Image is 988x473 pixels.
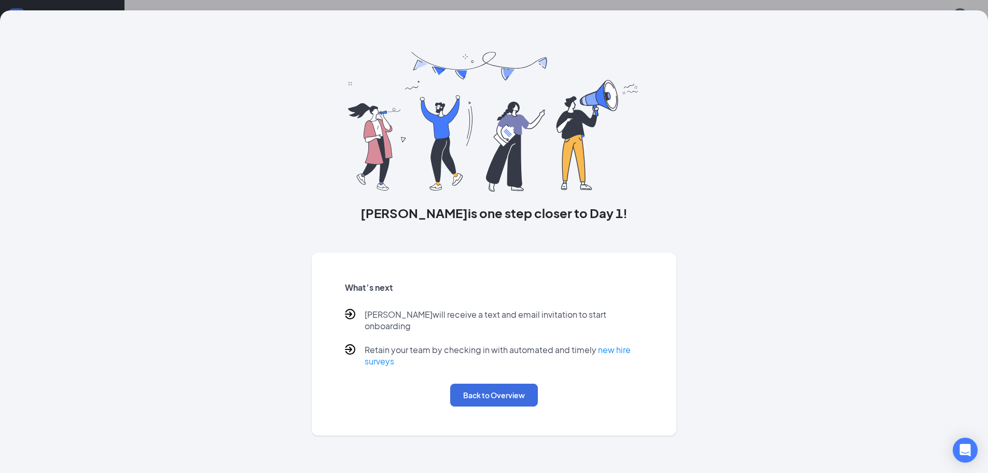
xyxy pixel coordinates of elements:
[365,344,644,367] p: Retain your team by checking in with automated and timely
[348,52,640,192] img: you are all set
[450,384,538,407] button: Back to Overview
[345,282,644,293] h5: What’s next
[365,344,631,367] a: new hire surveys
[365,309,644,332] p: [PERSON_NAME] will receive a text and email invitation to start onboarding
[953,438,978,463] div: Open Intercom Messenger
[312,204,677,222] h3: [PERSON_NAME] is one step closer to Day 1!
